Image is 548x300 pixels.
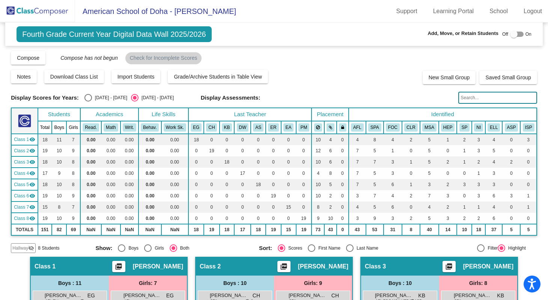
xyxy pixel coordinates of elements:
[402,179,420,190] td: 1
[439,145,457,156] td: 0
[457,190,472,202] td: 0
[324,190,337,202] td: 2
[472,134,485,145] td: 3
[220,168,235,179] td: 0
[220,134,235,145] td: 0
[279,263,288,273] mat-icon: picture_as_pdf
[337,168,349,179] td: 0
[50,74,98,80] span: Download Class List
[11,51,45,65] button: Compose
[44,70,104,83] button: Download Class List
[66,179,80,190] td: 8
[502,145,520,156] td: 0
[11,202,38,213] td: Emily Allmandinger - No Class Name
[281,168,296,179] td: 0
[206,123,217,132] button: CH
[11,94,79,101] span: Display Scores for Years:
[11,179,38,190] td: Anne Sarafin - No Class Name
[52,202,66,213] td: 8
[472,121,485,134] th: Non Independent Work Habits
[485,121,502,134] th: English Language Learner
[253,123,263,132] button: AS
[38,179,52,190] td: 18
[472,190,485,202] td: 3
[502,134,520,145] td: 0
[188,134,204,145] td: 18
[125,52,202,64] mat-chip: Check for Incomplete Scores
[439,134,457,145] td: 1
[420,145,439,156] td: 5
[234,156,251,168] td: 0
[312,168,324,179] td: 4
[29,170,35,176] mat-icon: visibility
[139,108,188,121] th: Life Skills
[505,123,518,132] button: ASP
[17,55,39,61] span: Compose
[502,168,520,179] td: 0
[234,179,251,190] td: 0
[101,202,120,213] td: 0.00
[474,123,483,132] button: NI
[384,121,402,134] th: Focus concerns
[384,145,402,156] td: 1
[483,5,514,17] a: School
[349,156,366,168] td: 7
[161,168,189,179] td: 0.00
[101,179,120,190] td: 0.00
[38,168,52,179] td: 17
[429,74,470,80] span: New Small Group
[188,190,204,202] td: 0
[266,168,281,179] td: 0
[101,156,120,168] td: 0.00
[281,156,296,168] td: 0
[390,5,423,17] a: Support
[53,55,118,61] span: Compose has not begun
[266,179,281,190] td: 0
[164,123,186,132] button: Work Sk.
[52,134,66,145] td: 11
[266,134,281,145] td: 0
[324,121,337,134] th: Keep with students
[386,123,400,132] button: FOC
[485,74,531,80] span: Saved Small Group
[520,156,536,168] td: 0
[11,168,38,179] td: Deborah Williams - No Class Name
[52,145,66,156] td: 10
[422,123,437,132] button: MSA
[337,179,349,190] td: 0
[502,31,508,38] span: Off
[201,94,260,101] span: Display Assessments:
[220,121,235,134] th: Kyle Balensiefer
[444,263,453,273] mat-icon: picture_as_pdf
[296,168,312,179] td: 0
[457,121,472,134] th: Parent is Staff Member
[402,121,420,134] th: Involved with Counselors regularly inside the school day
[296,145,312,156] td: 0
[520,179,536,190] td: 0
[66,168,80,179] td: 8
[251,190,266,202] td: 0
[161,190,189,202] td: 0.00
[101,145,120,156] td: 0.00
[92,94,127,101] div: [DATE] - [DATE]
[52,179,66,190] td: 10
[420,190,439,202] td: 7
[485,145,502,156] td: 5
[457,168,472,179] td: 0
[66,121,80,134] th: Girls
[191,123,202,132] button: EG
[459,123,470,132] button: SP
[251,156,266,168] td: 0
[11,156,38,168] td: Kyle Balensiefer - No Class Name
[104,123,118,132] button: Math
[457,179,472,190] td: 3
[266,145,281,156] td: 0
[188,179,204,190] td: 0
[11,190,38,202] td: Emily Ryan - No Class Name
[337,121,349,134] th: Keep with teacher
[237,123,249,132] button: DW
[80,108,139,121] th: Academics
[349,108,537,121] th: Identified
[281,179,296,190] td: 0
[80,134,101,145] td: 0.00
